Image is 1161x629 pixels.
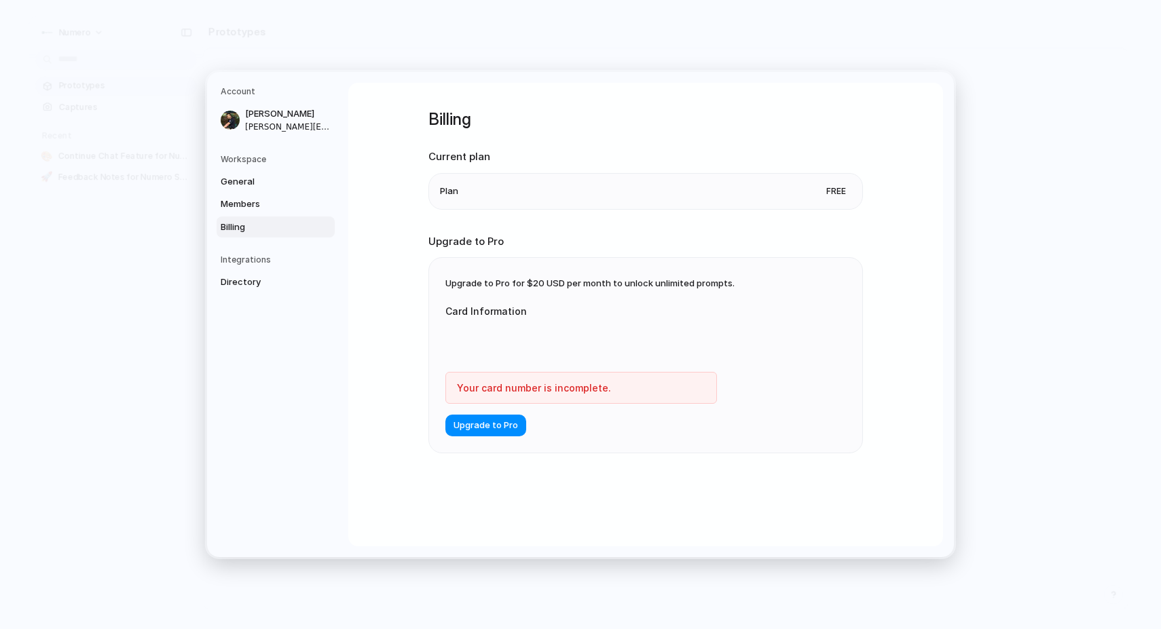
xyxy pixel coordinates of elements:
[245,107,332,121] span: [PERSON_NAME]
[221,175,308,189] span: General
[445,278,735,288] span: Upgrade to Pro for $20 USD per month to unlock unlimited prompts.
[454,419,518,432] span: Upgrade to Pro
[821,185,851,198] span: Free
[217,171,335,193] a: General
[428,149,863,165] h2: Current plan
[217,193,335,215] a: Members
[445,415,526,436] button: Upgrade to Pro
[221,221,308,234] span: Billing
[440,185,458,198] span: Plan
[221,85,335,98] h5: Account
[456,335,706,347] iframe: Secure card payment input frame
[221,153,335,166] h5: Workspace
[245,121,332,133] span: [PERSON_NAME][EMAIL_ADDRESS][PERSON_NAME][DOMAIN_NAME]
[217,216,335,238] a: Billing
[221,197,308,211] span: Members
[221,254,335,266] h5: Integrations
[217,103,335,137] a: [PERSON_NAME][PERSON_NAME][EMAIL_ADDRESS][PERSON_NAME][DOMAIN_NAME]
[428,107,863,132] h1: Billing
[445,372,717,404] div: Your card number is incomplete.
[221,275,308,289] span: Directory
[428,234,863,250] h2: Upgrade to Pro
[445,304,717,318] label: Card Information
[217,271,335,293] a: Directory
